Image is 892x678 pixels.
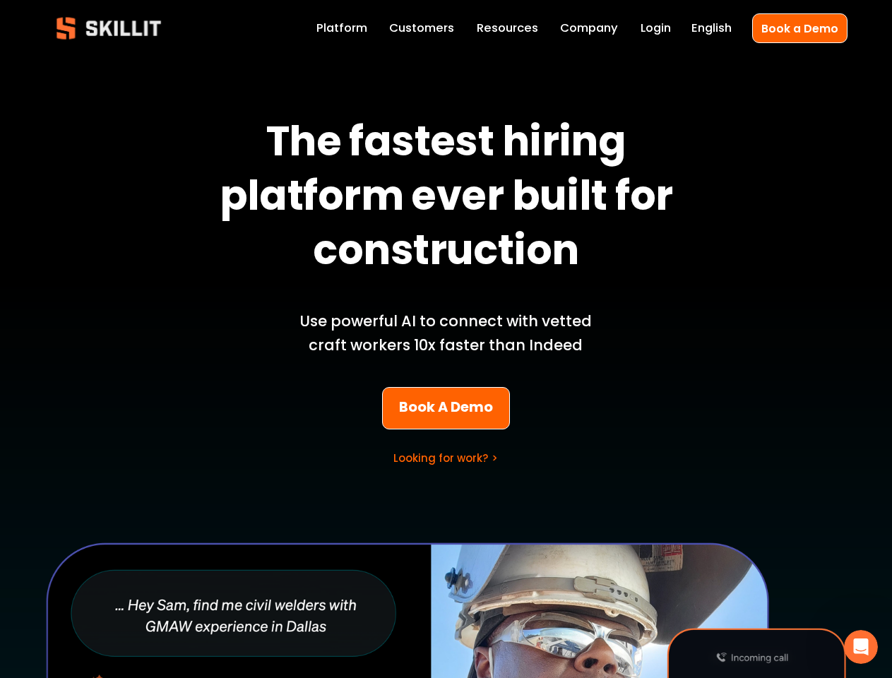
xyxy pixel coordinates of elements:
[691,20,732,37] span: English
[281,309,611,357] p: Use powerful AI to connect with vetted craft workers 10x faster than Indeed
[316,18,367,38] a: Platform
[641,18,671,38] a: Login
[220,110,681,289] strong: The fastest hiring platform ever built for construction
[477,18,538,38] a: folder dropdown
[844,630,878,664] iframe: Intercom live chat
[44,7,173,49] img: Skillit
[477,20,538,37] span: Resources
[560,18,618,38] a: Company
[691,18,732,38] div: language picker
[752,13,848,42] a: Book a Demo
[382,387,509,429] a: Book A Demo
[393,451,498,465] a: Looking for work? >
[389,18,454,38] a: Customers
